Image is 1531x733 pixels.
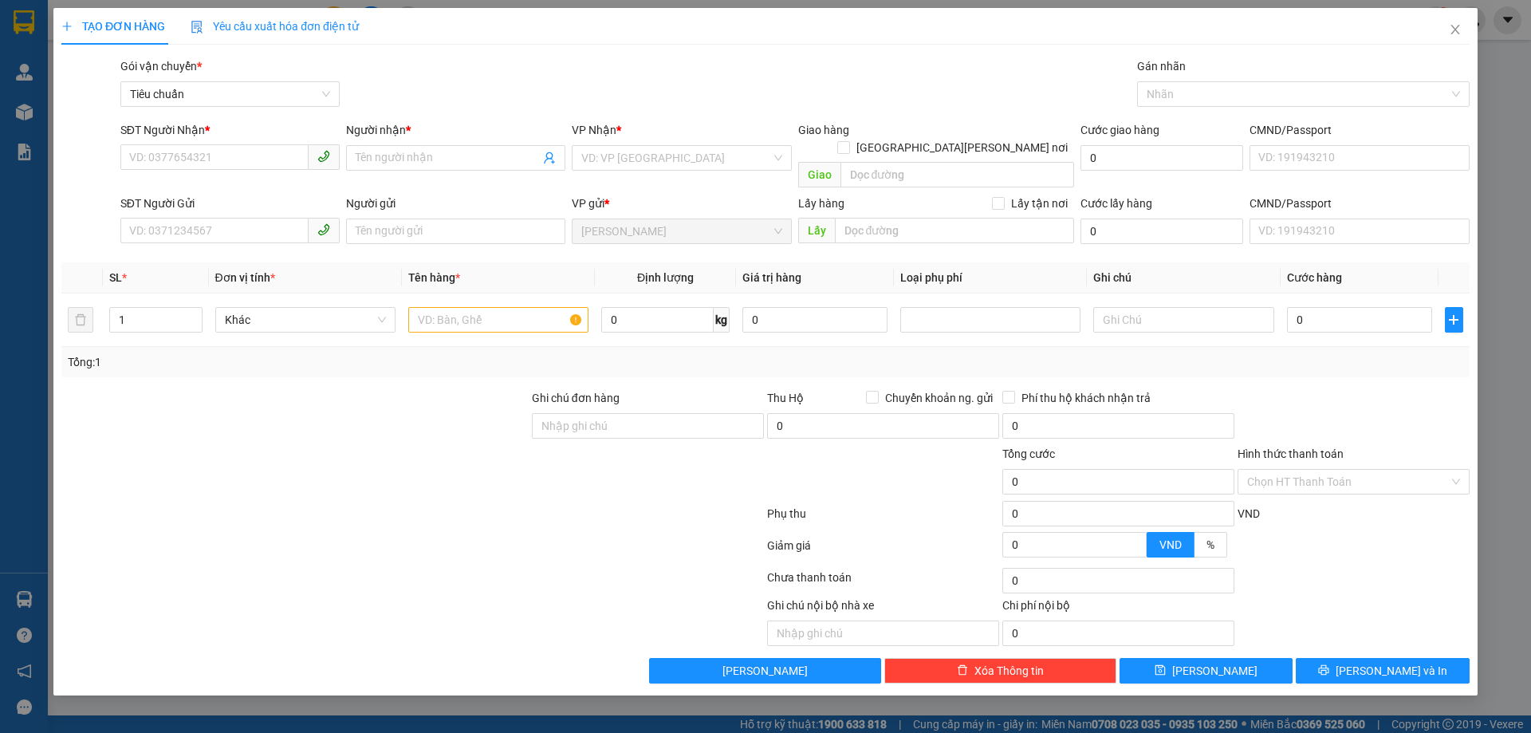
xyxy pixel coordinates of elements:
span: Yêu cầu xuất hóa đơn điện tử [191,20,359,33]
div: SĐT Người Gửi [120,195,340,212]
span: Phí thu hộ khách nhận trả [1015,389,1157,407]
span: SL [110,271,123,284]
div: Giảm giá [765,537,1001,565]
input: Ghi Chú [1094,307,1274,333]
label: Hình thức thanh toán [1238,447,1344,460]
button: delete [68,307,93,333]
input: VD: Bàn, Ghế [408,307,588,333]
span: Tiêu chuẩn [130,82,330,106]
div: SĐT Người Nhận [120,121,340,139]
div: Phụ thu [765,505,1001,533]
span: Đơn vị tính [215,271,275,284]
span: kg [714,307,730,333]
button: [PERSON_NAME] [650,658,882,684]
div: Ghi chú nội bộ nhà xe [767,597,999,621]
div: Chi phí nội bộ [1002,597,1234,621]
input: Dọc đường [840,162,1074,187]
span: VND [1238,507,1260,520]
span: Lấy hàng [798,197,844,210]
span: plus [61,21,73,32]
div: VP gửi [573,195,792,212]
th: Ghi chú [1088,262,1281,294]
span: Định lượng [637,271,694,284]
span: Khác [225,308,386,332]
span: [PERSON_NAME] [723,662,809,680]
span: Giá trị hàng [742,271,801,284]
button: save[PERSON_NAME] [1120,658,1293,684]
span: Tên hàng [408,271,460,284]
label: Cước lấy hàng [1080,197,1152,210]
span: Lấy [798,218,835,243]
input: Nhập ghi chú [767,621,999,646]
span: delete [957,664,968,677]
button: plus [1445,307,1462,333]
span: Gói vận chuyển [120,60,202,73]
span: Lấy tận nơi [1005,195,1074,212]
span: Xóa Thông tin [974,662,1044,680]
div: CMND/Passport [1250,121,1469,139]
span: % [1206,538,1214,551]
span: VP Nhận [573,124,617,136]
span: Chuyển khoản ng. gửi [879,389,999,407]
span: user-add [544,152,557,164]
span: Cước hàng [1287,271,1342,284]
input: Cước lấy hàng [1080,219,1243,244]
label: Cước giao hàng [1080,124,1159,136]
div: Chưa thanh toán [765,569,1001,597]
span: [PERSON_NAME] [1173,662,1258,680]
span: TẠO ĐƠN HÀNG [61,20,165,33]
span: phone [317,223,330,236]
span: plus [1446,313,1462,326]
input: Dọc đường [835,218,1074,243]
button: deleteXóa Thông tin [885,658,1117,684]
span: Giao hàng [798,124,849,136]
span: close [1449,23,1462,36]
input: Cước giao hàng [1080,145,1243,171]
label: Gán nhãn [1137,60,1186,73]
div: Người gửi [346,195,565,212]
div: Người nhận [346,121,565,139]
span: [PERSON_NAME] và In [1336,662,1447,680]
span: Giao [798,162,840,187]
span: save [1155,664,1167,677]
th: Loại phụ phí [894,262,1087,294]
div: CMND/Passport [1250,195,1469,212]
span: Tổng cước [1002,447,1055,460]
span: Thu Hộ [767,392,804,404]
label: Ghi chú đơn hàng [532,392,620,404]
span: [GEOGRAPHIC_DATA][PERSON_NAME] nơi [850,139,1074,156]
input: 0 [742,307,888,333]
img: icon [191,21,203,33]
button: printer[PERSON_NAME] và In [1297,658,1470,684]
button: Close [1433,8,1478,53]
span: phone [317,150,330,163]
span: printer [1318,664,1329,677]
div: Tổng: 1 [68,353,591,371]
span: Cư Kuin [582,219,782,243]
input: Ghi chú đơn hàng [532,413,764,439]
span: VND [1159,538,1182,551]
